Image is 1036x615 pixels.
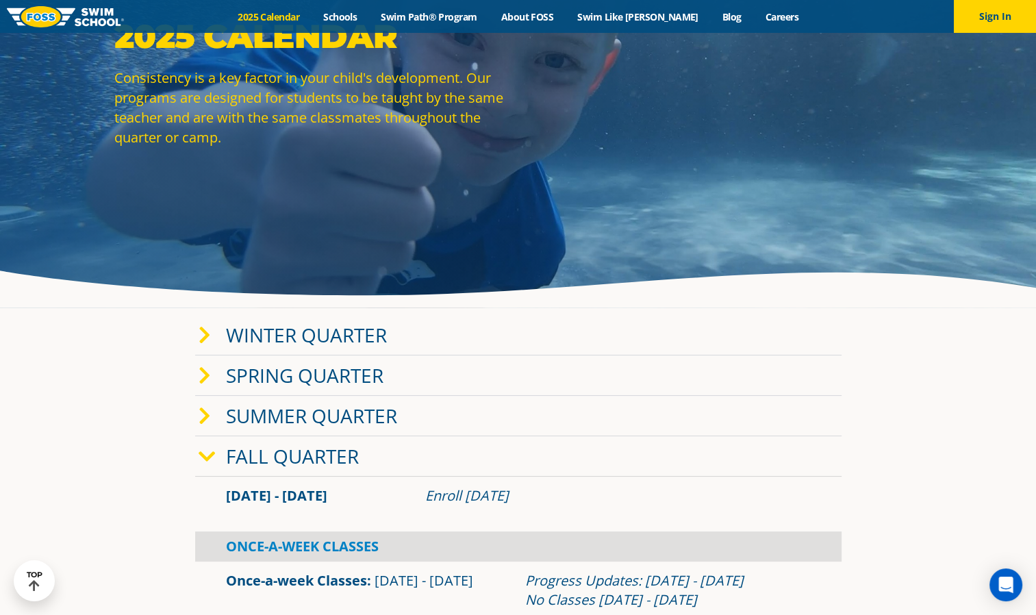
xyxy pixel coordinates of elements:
img: FOSS Swim School Logo [7,6,124,27]
a: Swim Like [PERSON_NAME] [566,10,711,23]
a: Careers [753,10,810,23]
div: Enroll [DATE] [425,486,811,505]
a: Once-a-week Classes [226,571,367,590]
a: Fall Quarter [226,443,359,469]
div: Once-A-Week Classes [195,531,842,562]
a: 2025 Calendar [226,10,312,23]
a: Schools [312,10,369,23]
a: Winter Quarter [226,322,387,348]
span: [DATE] - [DATE] [226,486,327,505]
div: TOP [27,570,42,592]
a: About FOSS [489,10,566,23]
a: Summer Quarter [226,403,397,429]
p: Consistency is a key factor in your child's development. Our programs are designed for students t... [114,68,511,147]
span: [DATE] - [DATE] [375,571,473,590]
a: Blog [710,10,753,23]
a: Swim Path® Program [369,10,489,23]
div: Open Intercom Messenger [989,568,1022,601]
div: Progress Updates: [DATE] - [DATE] No Classes [DATE] - [DATE] [525,571,811,610]
strong: 2025 Calendar [114,16,397,56]
a: Spring Quarter [226,362,383,388]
